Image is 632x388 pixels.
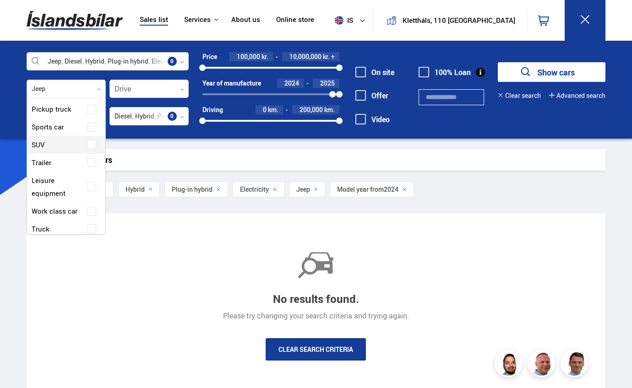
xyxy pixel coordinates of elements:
font: Electricity [240,185,269,194]
font: is [347,16,353,25]
font: Show cars [537,67,575,78]
font: 200,000 [300,105,323,114]
font: Driving [202,105,223,114]
font: Online store [276,15,314,24]
font: 100% Loan [435,67,471,77]
font: No results found. [273,291,359,306]
button: Show cars [498,62,605,82]
font: On site [371,67,394,77]
img: nhp88E3Fdnt1Opn2.png [496,351,523,378]
font: Truck [32,224,49,233]
font: Video [371,114,390,124]
a: Sales list [140,16,168,25]
font: Advanced search [556,91,605,100]
a: Online store [276,16,314,25]
font: Please try changing your search criteria and trying again. [223,311,409,321]
font: Pickup truck [32,104,71,113]
font: Offer [371,91,388,101]
button: Clear search [498,92,541,99]
font: Plug-in hybrid [172,185,212,194]
font: SUV [32,140,44,149]
font: Jeep [296,185,310,194]
font: km. [268,105,278,114]
font: Clear search criteria [278,345,353,354]
font: Leisure equipment [32,176,65,198]
font: 2024 [284,79,299,87]
button: is [331,7,372,34]
font: Price [202,52,217,61]
font: Clear search [505,91,541,100]
font: 0 [263,105,267,114]
font: About us [231,15,260,24]
font: Sales list [140,15,168,24]
img: siFngHWaQ9KaOqBr.png [529,351,556,378]
font: 100,000 [237,52,260,61]
img: svg+xml;base64,PHN2ZyB4bWxucz0iaHR0cDovL3d3dy53My5vcmcvMjAwMC9zdmciIHdpZHRoPSI1MTIiIGhlaWdodD0iNT... [335,16,343,25]
button: Advanced search [549,92,605,99]
a: Klettháls, 110 [GEOGRAPHIC_DATA] [381,7,519,33]
font: Work class car [32,206,77,216]
a: Clear search criteria [266,338,366,361]
font: kr. [262,52,268,61]
img: FbJEzSuNWCJXmdc-.webp [562,351,589,378]
img: G0Ugv5HjCgRt.svg [27,5,123,35]
a: About us [231,16,260,25]
font: Klettháls, 110 [GEOGRAPHIC_DATA] [403,16,515,25]
font: Hybrid [125,185,145,194]
font: + [331,52,335,61]
font: 2024 [384,185,398,194]
font: Services [184,15,211,24]
font: Model year from [337,185,384,194]
button: Klettháls, 110 [GEOGRAPHIC_DATA] [400,16,518,24]
font: km. [324,105,335,114]
font: 2025 [320,79,335,87]
font: Trailer [32,158,51,167]
font: 10,000,000 [289,52,321,61]
font: Year of manufacture [202,79,261,87]
font: Sports car [32,122,64,131]
font: kr. [323,52,330,61]
button: Services [184,16,211,24]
